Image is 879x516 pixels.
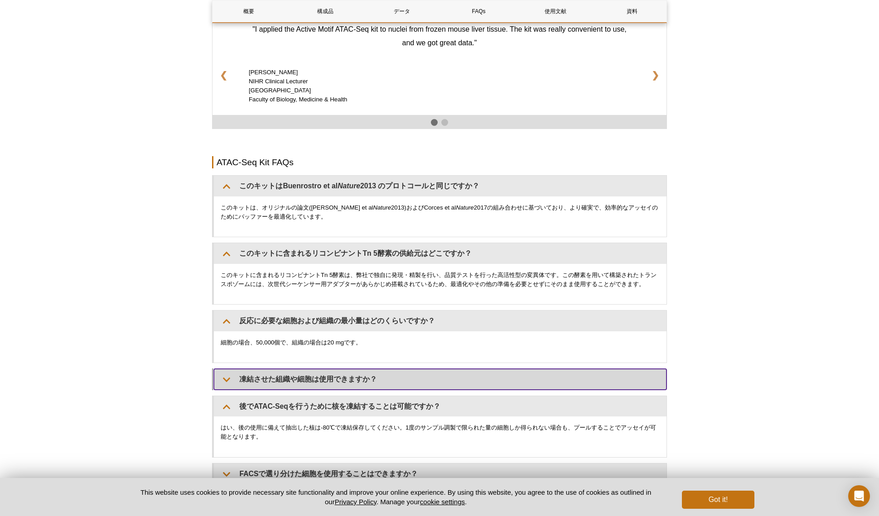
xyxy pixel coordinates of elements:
[212,156,667,168] h2: ATAC-Seq Kit FAQs
[682,491,754,509] button: Got it!
[596,0,668,22] a: 資料
[214,243,666,263] summary: このキットに含まれるリコンビナントTn 5酵素の供給元はどこですか？
[289,0,361,22] a: 構成品
[644,63,666,87] a: ❯
[125,487,667,506] p: This website uses cookies to provide necessary site functionality and improve your online experie...
[420,498,465,506] button: cookie settings
[456,204,474,211] em: Nature
[213,63,235,87] a: ❮
[335,498,377,506] a: Privacy Policy
[214,396,666,416] summary: 後でATAC-Seqを行うために核を凍結することは可能ですか？
[214,311,666,331] summary: 反応に必要な細胞および組織の最小量はどのくらいですか？
[519,0,591,22] a: 使用文献
[214,369,666,389] summary: 凍結させた組織や細胞は使用できますか？
[221,423,660,441] p: はい、後の使用に備えて抽出した核は-80℃で凍結保存してください。1度のサンプル調製で限られた量の細胞しか得られない場合も、プールすることでアッセイが可能となります。
[221,338,660,347] p: 細胞の場合、50,000個で、組織の場合は20 mgです。
[366,0,438,22] a: データ
[213,0,285,22] a: 概要
[214,176,666,196] summary: このキットはBuenrostro et alNature2013 のプロトコールと同じですか？
[252,25,627,47] q: "I applied the Active Motif ATAC-Seq kit to nuclei from frozen mouse liver tissue. The kit was re...
[221,271,660,289] p: このキットに含まれるリコンビナントTn 5酵素は、弊社で独自に発現・精製を行い、品質テストを行った高活性型の変異体です。この酵素を用いて構築されたトランスポゾームには、次世代シーケンサー用アダプ...
[443,0,515,22] a: FAQs
[373,204,391,211] em: Nature
[338,182,360,190] em: Nature
[848,485,870,507] div: Open Intercom Messenger
[221,203,660,221] p: このキットは、オリジナルの論文([PERSON_NAME] et al 2013)およびCorces et al 2017の組み合わせに基づいており、より確実で、効率的なアッセイのためにバッファ...
[249,68,630,104] p: [PERSON_NAME] NIHR Clinical Lecturer [GEOGRAPHIC_DATA] Faculty of Biology, Medicine & Health
[214,463,666,484] summary: FACSで選り分けた細胞を使用することはできますか？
